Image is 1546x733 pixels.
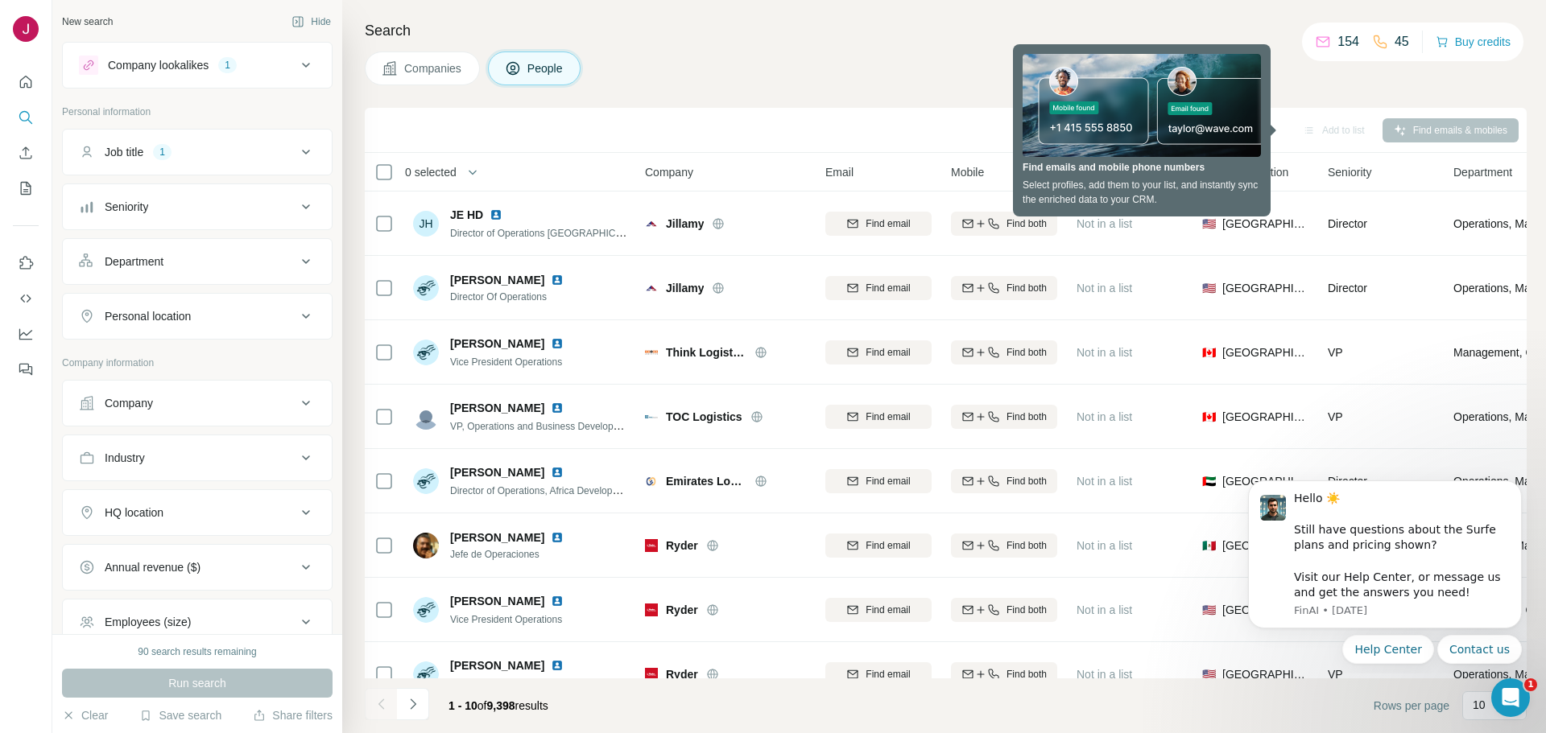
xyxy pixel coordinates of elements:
[477,699,487,712] span: of
[645,282,658,294] img: Logo of Jillamy
[1395,32,1409,51] p: 45
[63,439,332,477] button: Industry
[645,217,658,230] img: Logo of Jillamy
[1222,344,1308,360] span: [GEOGRAPHIC_DATA]
[1222,537,1308,554] span: [GEOGRAPHIC_DATA]
[413,597,439,623] img: Avatar
[63,242,332,281] button: Department
[1077,475,1132,488] span: Not in a list
[1222,280,1308,296] span: [GEOGRAPHIC_DATA]
[138,644,256,659] div: 90 search results remaining
[1202,537,1216,554] span: 🇲🇽
[105,614,191,630] div: Employees (size)
[951,212,1057,236] button: Find both
[551,466,564,479] img: LinkedIn logo
[1007,281,1047,295] span: Find both
[1007,474,1047,488] span: Find both
[551,274,564,286] img: LinkedIn logo
[1337,32,1359,51] p: 154
[1077,164,1100,180] span: Lists
[645,539,658,552] img: Logo of Ryder
[551,337,564,350] img: LinkedIn logo
[413,661,439,687] img: Avatar
[1202,164,1288,180] span: Personal location
[450,614,562,625] span: Vice President Operations
[450,547,583,562] span: Jefe de Operaciones
[1077,217,1132,230] span: Not in a list
[13,284,39,313] button: Use Surfe API
[1007,345,1047,360] span: Find both
[413,340,439,365] img: Avatar
[1524,678,1537,691] span: 1
[413,533,439,558] img: Avatar
[1374,698,1449,714] span: Rows per page
[450,336,544,352] span: [PERSON_NAME]
[645,346,658,359] img: Logo of Think Logistics
[13,355,39,384] button: Feedback
[450,657,544,673] span: [PERSON_NAME]
[105,308,191,324] div: Personal location
[1222,666,1308,682] span: [GEOGRAPHIC_DATA]
[105,559,200,575] div: Annual revenue ($)
[1202,602,1216,618] span: 🇺🇸
[63,187,332,226] button: Seniority
[825,533,932,558] button: Find email
[825,340,932,364] button: Find email
[404,60,463,76] span: Companies
[825,598,932,622] button: Find email
[105,144,143,160] div: Job title
[108,57,209,73] div: Company lookalikes
[139,707,221,723] button: Save search
[405,164,457,180] span: 0 selected
[13,319,39,348] button: Dashboard
[1473,697,1486,713] p: 10
[253,707,333,723] button: Share filters
[1436,31,1511,53] button: Buy credits
[450,272,544,288] span: [PERSON_NAME]
[450,464,544,480] span: [PERSON_NAME]
[951,469,1057,493] button: Find both
[1491,678,1530,717] iframe: Intercom live chat
[825,212,932,236] button: Find email
[1224,466,1546,673] iframe: Intercom notifications message
[105,504,163,521] div: HQ location
[280,10,342,34] button: Hide
[551,402,564,414] img: LinkedIn logo
[666,473,746,489] span: Emirates Logistics
[450,529,544,546] span: [PERSON_NAME]
[63,603,332,641] button: Employees (size)
[866,345,910,360] span: Find email
[666,280,704,296] span: Jillamy
[1328,410,1343,423] span: VP
[413,211,439,237] div: JH
[825,662,932,686] button: Find email
[666,602,698,618] span: Ryder
[1077,603,1132,616] span: Not in a list
[645,164,693,180] span: Company
[487,699,515,712] span: 9,398
[450,290,583,304] span: Director Of Operations
[450,207,483,223] span: JE HD
[951,598,1057,622] button: Find both
[951,340,1057,364] button: Find both
[1202,280,1216,296] span: 🇺🇸
[551,595,564,607] img: LinkedIn logo
[1222,216,1308,232] span: [GEOGRAPHIC_DATA]
[645,475,658,488] img: Logo of Emirates Logistics
[1328,346,1343,359] span: VP
[105,395,153,411] div: Company
[490,208,502,221] img: LinkedIn logo
[1202,216,1216,232] span: 🇺🇸
[1202,344,1216,360] span: 🇨🇦
[450,484,790,496] span: Director of Operations, Africa Development & Global DC Facilities Management
[666,666,698,682] span: Ryder
[450,400,544,416] span: [PERSON_NAME]
[1202,666,1216,682] span: 🇺🇸
[1077,282,1132,294] span: Not in a list
[866,474,910,488] span: Find email
[63,493,332,532] button: HQ location
[63,297,332,336] button: Personal location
